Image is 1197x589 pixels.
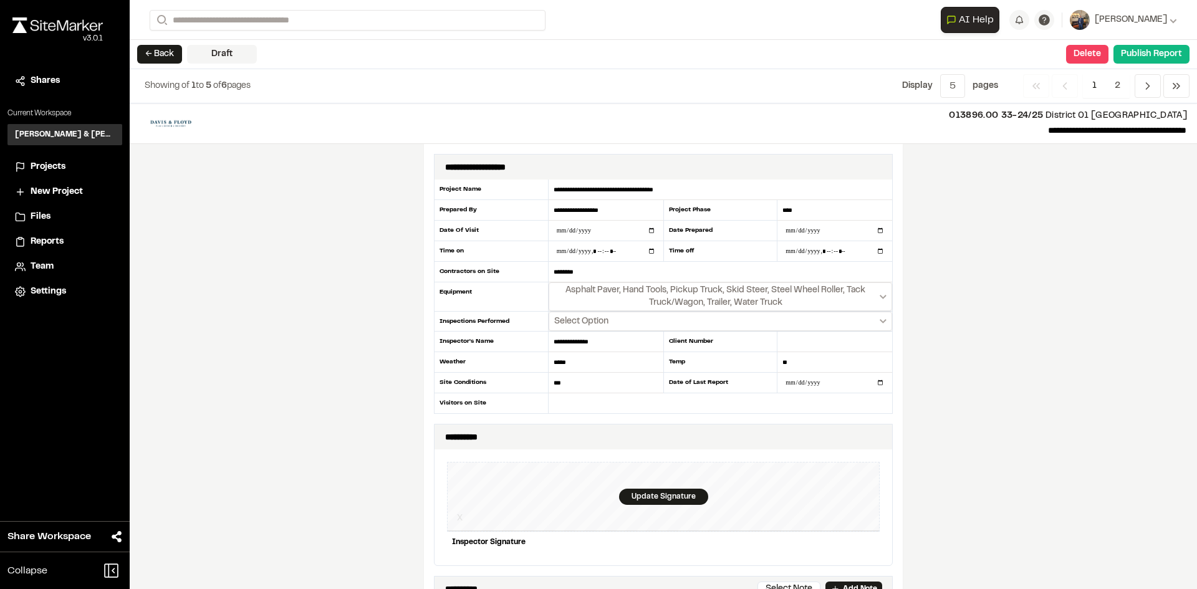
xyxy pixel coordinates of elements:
span: Share Workspace [7,529,91,544]
div: Inspections Performed [434,312,549,332]
div: Site Conditions [434,373,549,393]
a: Reports [15,235,115,249]
div: Inspector's Name [434,332,549,352]
span: Showing of [145,82,191,90]
div: Visitors on Site [434,393,549,413]
span: Asphalt Paver, Hand Tools, Pickup Truck, Skid Steer, Steel Wheel Roller, Tack Truck/Wagon, Traile... [554,284,877,309]
button: Select date range [549,312,892,331]
div: Prepared By [434,200,549,221]
span: Settings [31,285,66,299]
span: Projects [31,160,65,174]
p: to of pages [145,79,251,93]
div: Equipment [434,282,549,312]
div: Client Number [663,332,778,352]
div: Date of Last Report [663,373,778,393]
span: New Project [31,185,83,199]
span: Select Option [554,315,608,328]
div: Time off [663,241,778,262]
a: Settings [15,285,115,299]
span: Files [31,210,50,224]
div: Temp [663,352,778,373]
div: Inspector Signature [447,532,880,553]
button: Publish Report [1113,45,1190,64]
button: Search [150,10,172,31]
div: Project Name [434,180,549,200]
button: [PERSON_NAME] [1070,10,1177,30]
button: Select date range [549,282,892,311]
p: District 01 [GEOGRAPHIC_DATA] [212,109,1187,123]
p: Current Workspace [7,108,122,119]
div: Update Signature [619,489,708,505]
a: Projects [15,160,115,174]
p: Display [902,79,933,93]
div: Time on [434,241,549,262]
div: Date Of Visit [434,221,549,241]
span: AI Help [959,12,994,27]
span: Team [31,260,54,274]
span: 013896.00 33-24/25 [949,112,1043,120]
img: User [1070,10,1090,30]
span: Collapse [7,563,47,578]
div: Contractors on Site [434,262,549,282]
span: 1 [191,82,196,90]
button: Open AI Assistant [941,7,999,33]
button: Delete [1066,45,1108,64]
a: Shares [15,74,115,88]
a: New Project [15,185,115,199]
h3: [PERSON_NAME] & [PERSON_NAME] Inc. [15,129,115,140]
a: Team [15,260,115,274]
nav: Navigation [1023,74,1190,98]
div: Oh geez...please don't... [12,33,103,44]
div: Project Phase [663,200,778,221]
button: 5 [940,74,965,98]
span: Shares [31,74,60,88]
img: rebrand.png [12,17,103,33]
span: 6 [221,82,227,90]
div: Draft [187,45,257,64]
img: file [140,113,202,133]
span: 5 [206,82,211,90]
div: Date Prepared [663,221,778,241]
button: ← Back [137,45,182,64]
div: Weather [434,352,549,373]
div: Open AI Assistant [941,7,1004,33]
span: 1 [1083,74,1106,98]
p: page s [973,79,998,93]
span: [PERSON_NAME] [1095,13,1167,27]
a: Files [15,210,115,224]
span: Reports [31,235,64,249]
span: 2 [1105,74,1130,98]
